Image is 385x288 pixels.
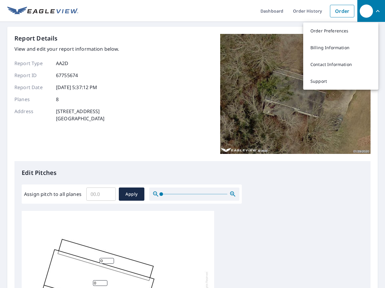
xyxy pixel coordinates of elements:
img: Top image [220,34,371,154]
p: 8 [56,96,59,103]
label: Assign pitch to all planes [24,190,82,198]
a: Contact Information [303,56,378,73]
p: Report ID [14,72,51,79]
p: [DATE] 5:37:12 PM [56,84,97,91]
input: 00.0 [86,186,116,202]
a: Order Preferences [303,22,378,39]
a: Support [303,73,378,90]
p: Planes [14,96,51,103]
span: Apply [124,190,140,198]
p: Report Type [14,60,51,67]
p: Report Details [14,34,58,43]
img: EV Logo [7,7,78,16]
button: Apply [119,187,144,201]
a: Order [330,5,354,17]
p: Edit Pitches [22,168,363,177]
p: AA2D [56,60,69,67]
p: Report Date [14,84,51,91]
p: [STREET_ADDRESS] [GEOGRAPHIC_DATA] [56,108,105,122]
a: Billing Information [303,39,378,56]
p: View and edit your report information below. [14,45,119,52]
p: 67755674 [56,72,78,79]
p: Address [14,108,51,122]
